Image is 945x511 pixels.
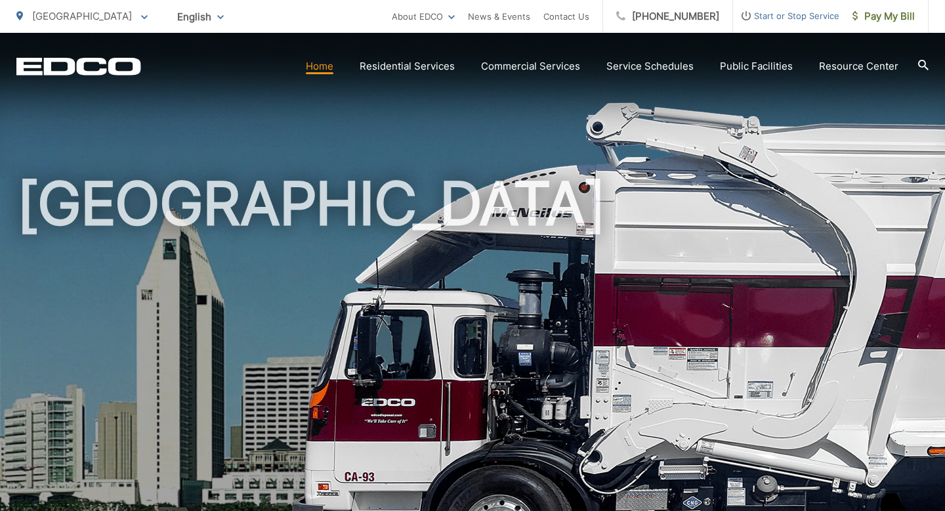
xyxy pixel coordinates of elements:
span: Pay My Bill [852,9,915,24]
span: [GEOGRAPHIC_DATA] [32,10,132,22]
a: Public Facilities [720,58,793,74]
a: News & Events [468,9,530,24]
span: English [167,5,234,28]
a: Commercial Services [481,58,580,74]
a: Service Schedules [606,58,694,74]
a: Contact Us [543,9,589,24]
a: EDCD logo. Return to the homepage. [16,57,141,76]
a: Resource Center [819,58,898,74]
a: About EDCO [392,9,455,24]
a: Home [306,58,333,74]
a: Residential Services [360,58,455,74]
